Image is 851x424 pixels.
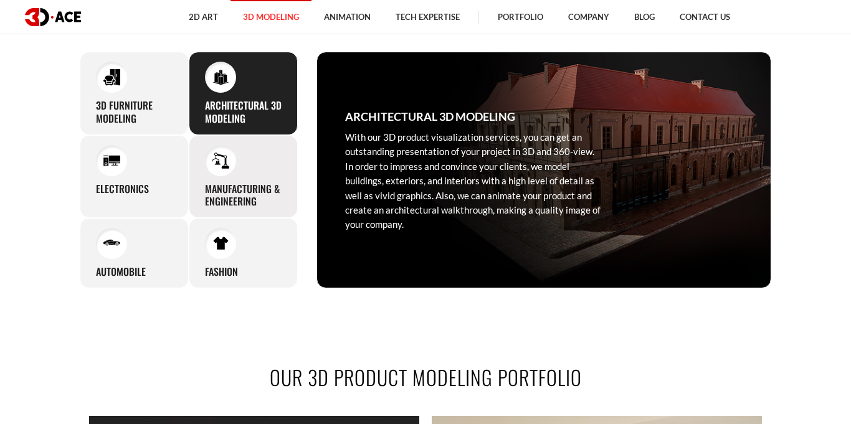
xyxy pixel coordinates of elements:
h3: Electronics [96,182,149,196]
img: Manufacturing & Engineering [212,152,229,169]
img: Automobile [103,235,120,252]
img: Architectural 3D Modeling [212,68,229,85]
img: Electronics [103,152,120,169]
h3: 3D Furniture Modeling [96,99,173,125]
h3: Manufacturing & Engineering [205,182,282,209]
h2: OUR 3D PRODUCT MODELING PORTFOLIO [80,363,771,391]
h3: Automobile [96,265,146,278]
img: 3D Furniture Modeling [103,68,120,85]
img: logo dark [25,8,81,26]
img: Fashion [212,235,229,252]
p: With our 3D product visualization services, you can get an outstanding presentation of your proje... [345,130,601,232]
h3: Architectural 3D Modeling [205,99,282,125]
h3: Architectural 3D Modeling [345,108,515,125]
h3: Fashion [205,265,238,278]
